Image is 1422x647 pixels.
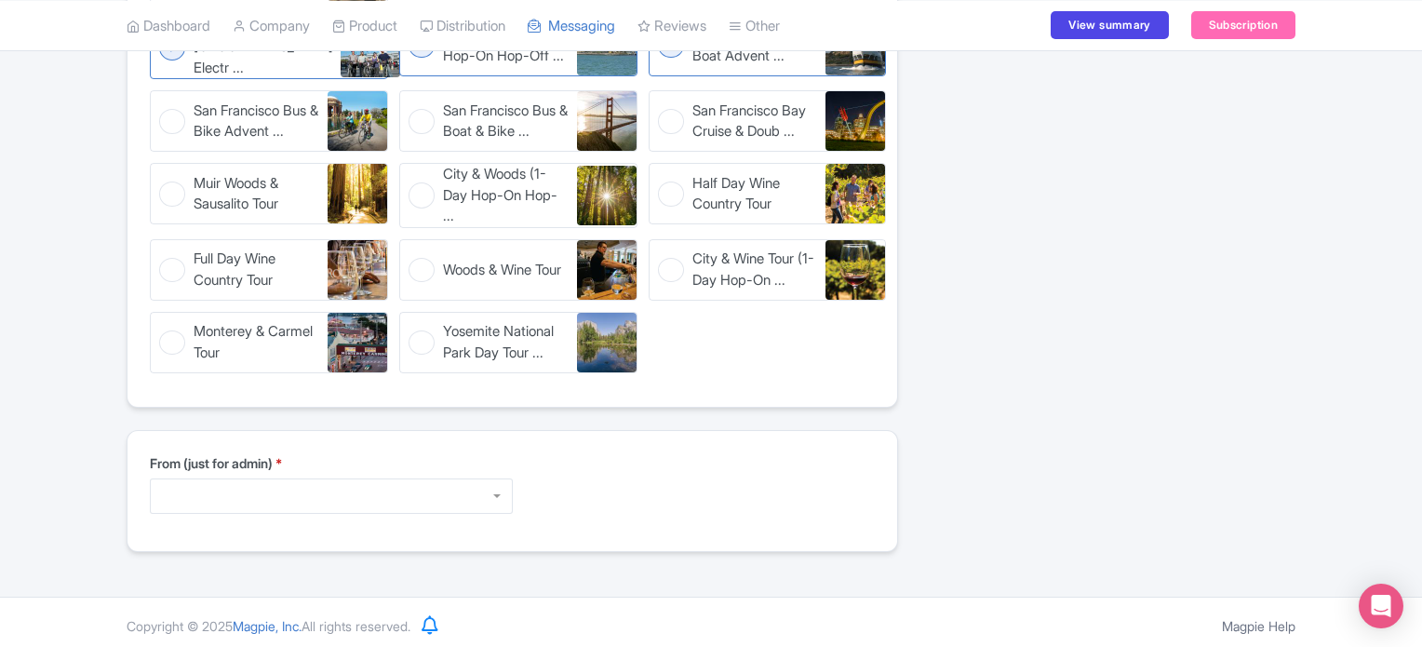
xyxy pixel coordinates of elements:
[115,616,422,636] div: Copyright © 2025 All rights reserved.
[825,164,885,223] img: Half Day Wine Country Tour
[577,240,637,300] img: Woods & Wine Tour
[194,101,319,142] span: San Francisco Bus & Bike Adventure
[328,91,387,151] img: San Francisco Bus & Bike Adventure
[150,455,273,471] span: From (just for admin)
[1359,584,1403,628] div: Open Intercom Messenger
[692,101,818,142] span: San Francisco Bay Cruise & Double Decker Night Tour
[825,240,885,300] img: City & Wine Tour (1-Day Hop-On Hop-Off + Wine Country)
[194,249,319,290] span: Full Day Wine Country Tour
[443,321,569,363] span: Yosemite National Park Day Tour
[577,91,637,151] img: San Francisco Bus & Boat & Bike Adventure
[692,249,818,290] span: City & Wine Tour (1-Day Hop-On Hop-Off + Wine Country)
[1051,11,1168,39] a: View summary
[443,101,569,142] span: San Francisco Bus & Boat & Bike Adventure
[692,173,818,215] span: Half Day Wine Country Tour
[577,166,637,225] img: City & Woods (1-Day Hop-On Hop-Off & Muir Woods)
[577,313,637,372] img: Yosemite National Park Day Tour
[328,240,387,300] img: Full Day Wine Country Tour
[194,321,319,363] span: Monterey & Carmel Tour
[194,173,319,215] span: Muir Woods & Sausalito Tour
[443,260,561,281] span: Woods & Wine Tour
[1222,618,1295,634] a: Magpie Help
[1191,11,1295,39] a: Subscription
[233,618,302,634] span: Magpie, Inc.
[328,313,387,372] img: Monterey & Carmel Tour
[443,164,569,227] span: City & Woods (1-Day Hop-On Hop-Off & Muir Woods)
[328,164,387,223] img: Muir Woods & Sausalito Tour
[825,91,885,151] img: San Francisco Bay Cruise & Double Decker Night Tour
